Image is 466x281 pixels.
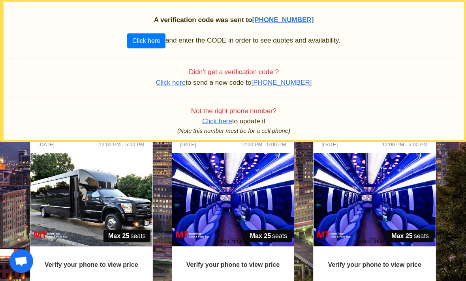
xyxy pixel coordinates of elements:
img: 32%2001.jpg [30,154,152,247]
span: seats [245,230,292,243]
span: Click here [202,117,232,125]
span: 12:00 PM - 5:00 PM [382,141,428,149]
span: [PHONE_NUMBER] [252,16,314,24]
button: Click here [127,33,165,48]
strong: Max 25 [391,232,412,241]
a: Open chat [9,249,33,273]
img: 33%2002.jpg [172,154,294,247]
span: seats [103,230,150,243]
p: to update it [8,117,459,126]
span: 12:00 PM - 5:00 PM [99,141,145,149]
i: (Note this number must be for a cell phone) [177,128,290,134]
strong: Verify your phone to view price [328,262,421,268]
p: to send a new code to [8,78,459,87]
strong: Max 25 [250,232,271,241]
h4: Not the right phone number? [8,107,459,115]
span: 12:00 PM - 5:00 PM [241,141,286,149]
span: Click here [156,79,186,86]
p: and enter the CODE in order to see quotes and availability. [8,33,459,48]
strong: Verify your phone to view price [45,262,138,268]
span: [DATE] [180,141,196,149]
h4: Didn’t get a verification code ? [8,68,459,76]
img: 34%2002.jpg [314,154,436,247]
span: [DATE] [38,141,54,149]
strong: Verify your phone to view price [186,262,280,268]
span: [DATE] [321,141,338,149]
span: [PHONE_NUMBER] [251,79,312,86]
span: seats [387,230,434,243]
h2: A verification code was sent to [8,16,459,24]
strong: Max 25 [108,232,129,241]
